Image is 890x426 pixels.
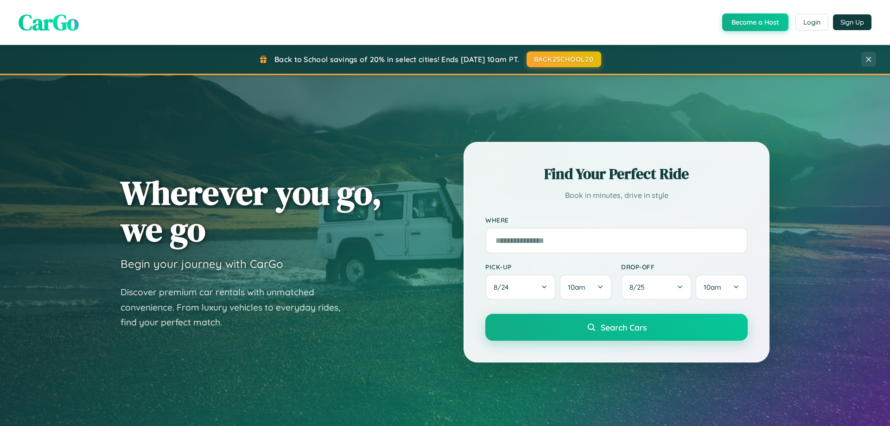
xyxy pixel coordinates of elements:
button: 10am [559,274,612,300]
h1: Wherever you go, we go [121,174,382,248]
button: 10am [695,274,748,300]
button: 8/25 [621,274,692,300]
button: Sign Up [833,14,871,30]
button: BACK2SCHOOL20 [527,51,601,67]
button: Search Cars [485,314,748,341]
button: 8/24 [485,274,556,300]
button: Become a Host [722,13,788,31]
label: Drop-off [621,263,748,271]
span: Search Cars [601,322,647,332]
p: Book in minutes, drive in style [485,189,748,202]
span: 10am [704,283,721,292]
span: 8 / 24 [494,283,513,292]
button: Login [795,14,828,31]
p: Discover premium car rentals with unmatched convenience. From luxury vehicles to everyday rides, ... [121,285,352,330]
h2: Find Your Perfect Ride [485,164,748,184]
h3: Begin your journey with CarGo [121,257,283,271]
label: Pick-up [485,263,612,271]
span: 10am [568,283,585,292]
span: CarGo [19,7,79,38]
span: Back to School savings of 20% in select cities! Ends [DATE] 10am PT. [274,55,519,64]
label: Where [485,216,748,224]
span: 8 / 25 [629,283,649,292]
